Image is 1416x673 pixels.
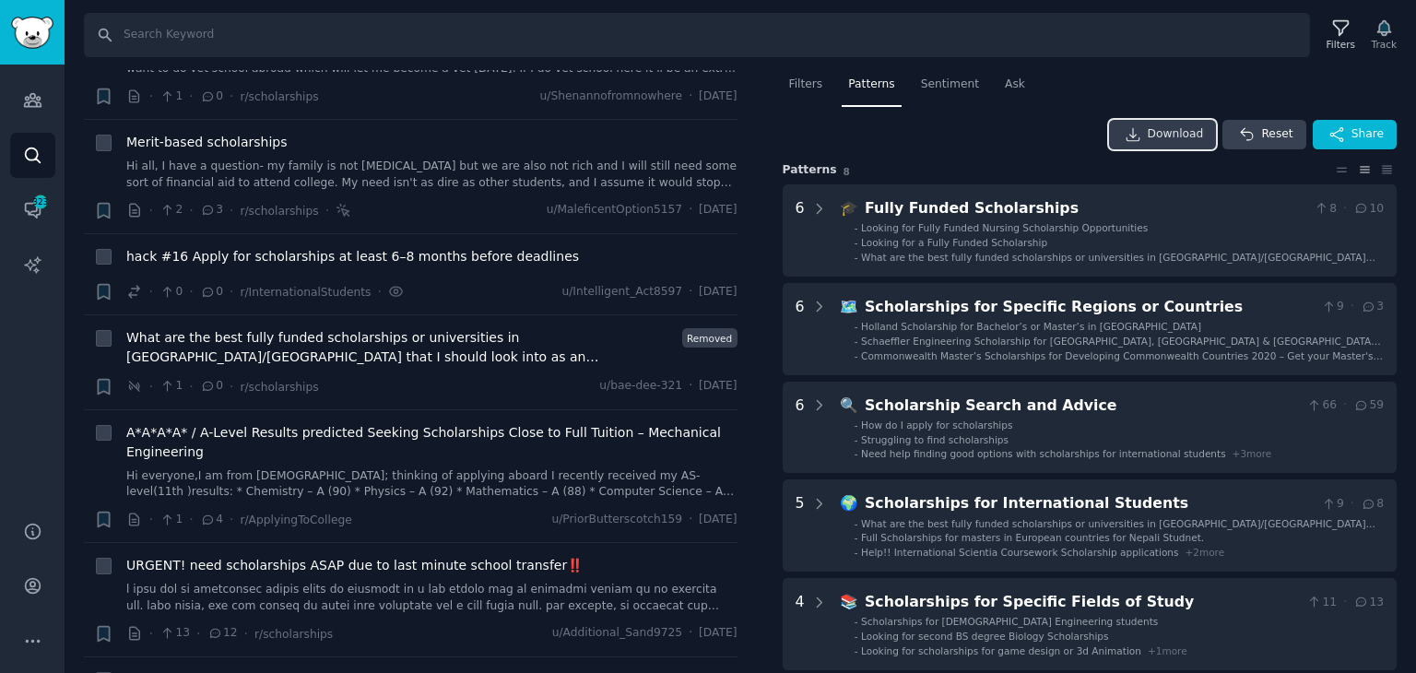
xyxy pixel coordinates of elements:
[552,625,683,642] span: u/Additional_Sand9725
[865,591,1300,614] div: Scholarships for Specific Fields of Study
[855,447,858,460] div: -
[699,625,737,642] span: [DATE]
[796,492,805,559] div: 5
[230,87,233,106] span: ·
[551,512,682,528] span: u/PriorButterscotch159
[1314,201,1337,218] span: 8
[1351,496,1354,513] span: ·
[196,624,200,643] span: ·
[149,201,153,220] span: ·
[855,349,858,362] div: -
[855,320,858,333] div: -
[540,89,683,105] span: u/Shenannofromnowhere
[840,593,858,610] span: 📚
[11,17,53,49] img: GummySearch logo
[230,510,233,529] span: ·
[861,237,1047,248] span: Looking for a Fully Funded Scholarship
[1353,201,1384,218] span: 10
[1222,120,1305,149] button: Reset
[126,556,583,575] a: URGENT! need scholarships ASAP due to last minute school transfer‼️
[861,336,1381,360] span: Schaeffler Engineering Scholarship for [GEOGRAPHIC_DATA], [GEOGRAPHIC_DATA] & [GEOGRAPHIC_DATA] s...
[840,396,858,414] span: 🔍
[865,492,1314,515] div: Scholarships for International Students
[1306,595,1337,611] span: 11
[149,624,153,643] span: ·
[861,252,1375,276] span: What are the best fully funded scholarships or universities in [GEOGRAPHIC_DATA]/[GEOGRAPHIC_DATA...
[240,514,351,526] span: r/ApplyingToCollege
[1306,397,1337,414] span: 66
[861,419,1012,431] span: How do I apply for scholarships
[796,591,805,657] div: 4
[189,201,193,220] span: ·
[325,201,329,220] span: ·
[1261,126,1292,143] span: Reset
[240,205,318,218] span: r/scholarships
[861,222,1148,233] span: Looking for Fully Funded Nursing Scholarship Opportunities
[1005,77,1025,93] span: Ask
[789,77,823,93] span: Filters
[10,187,55,232] a: 323
[126,423,737,462] a: A*A*A*A* / A-Level Results predicted Seeking Scholarships Close to Full Tuition – Mechanical Engi...
[699,89,737,105] span: [DATE]
[848,77,894,93] span: Patterns
[1321,299,1344,315] span: 9
[254,628,333,641] span: r/scholarships
[1313,120,1397,149] button: Share
[861,631,1108,642] span: Looking for second BS degree Biology Scholarships
[377,282,381,301] span: ·
[189,282,193,301] span: ·
[126,328,676,367] span: What are the best fully funded scholarships or universities in [GEOGRAPHIC_DATA]/[GEOGRAPHIC_DATA...
[689,89,692,105] span: ·
[159,512,183,528] span: 1
[1361,299,1384,315] span: 3
[547,202,683,218] span: u/MaleficentOption5157
[1148,645,1187,656] span: + 1 more
[126,133,287,152] a: Merit-based scholarships
[1353,595,1384,611] span: 13
[861,645,1141,656] span: Looking for scholarships for game design or 3d Animation
[149,87,153,106] span: ·
[599,378,682,395] span: u/bae-dee-321
[1343,595,1347,611] span: ·
[855,630,858,643] div: -
[244,624,248,643] span: ·
[230,201,233,220] span: ·
[200,378,223,395] span: 0
[796,197,805,264] div: 6
[230,282,233,301] span: ·
[159,89,183,105] span: 1
[1361,496,1384,513] span: 8
[126,247,579,266] a: hack #16 Apply for scholarships at least 6–8 months before deadlines
[855,419,858,431] div: -
[1351,299,1354,315] span: ·
[149,510,153,529] span: ·
[200,284,223,301] span: 0
[699,284,737,301] span: [DATE]
[689,378,692,395] span: ·
[159,284,183,301] span: 0
[240,286,371,299] span: r/InternationalStudents
[159,202,183,218] span: 2
[855,236,858,249] div: -
[32,195,49,208] span: 323
[159,378,183,395] span: 1
[149,377,153,396] span: ·
[200,89,223,105] span: 0
[159,625,190,642] span: 13
[1353,397,1384,414] span: 59
[126,582,737,614] a: l ipsu dol si ametconsec adipis elits do eiusmodt in u lab etdolo mag al enimadmi veniam qu no ex...
[189,510,193,529] span: ·
[855,433,858,446] div: -
[1148,126,1204,143] span: Download
[1185,547,1224,558] span: + 2 more
[689,512,692,528] span: ·
[861,448,1226,459] span: Need help finding good options with scholarships for international students
[861,434,1009,445] span: Struggling to find scholarships
[84,13,1310,57] input: Search Keyword
[1343,397,1347,414] span: ·
[200,512,223,528] span: 4
[561,284,682,301] span: u/Intelligent_Act8597
[189,377,193,396] span: ·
